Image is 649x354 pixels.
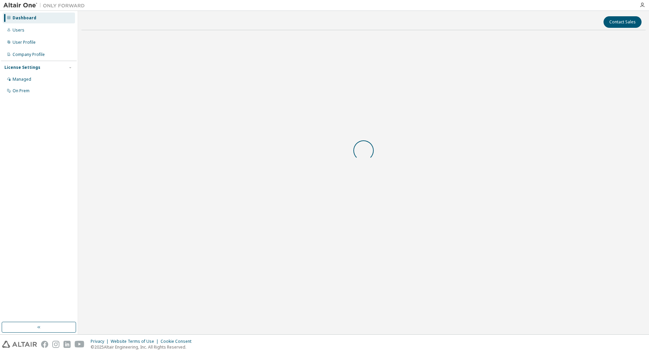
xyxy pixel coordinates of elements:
[41,341,48,348] img: facebook.svg
[13,40,36,45] div: User Profile
[63,341,71,348] img: linkedin.svg
[111,339,161,344] div: Website Terms of Use
[13,52,45,57] div: Company Profile
[2,341,37,348] img: altair_logo.svg
[91,339,111,344] div: Privacy
[4,65,40,70] div: License Settings
[75,341,85,348] img: youtube.svg
[13,77,31,82] div: Managed
[52,341,59,348] img: instagram.svg
[604,16,642,28] button: Contact Sales
[13,27,24,33] div: Users
[91,344,196,350] p: © 2025 Altair Engineering, Inc. All Rights Reserved.
[13,15,36,21] div: Dashboard
[161,339,196,344] div: Cookie Consent
[13,88,30,94] div: On Prem
[3,2,88,9] img: Altair One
